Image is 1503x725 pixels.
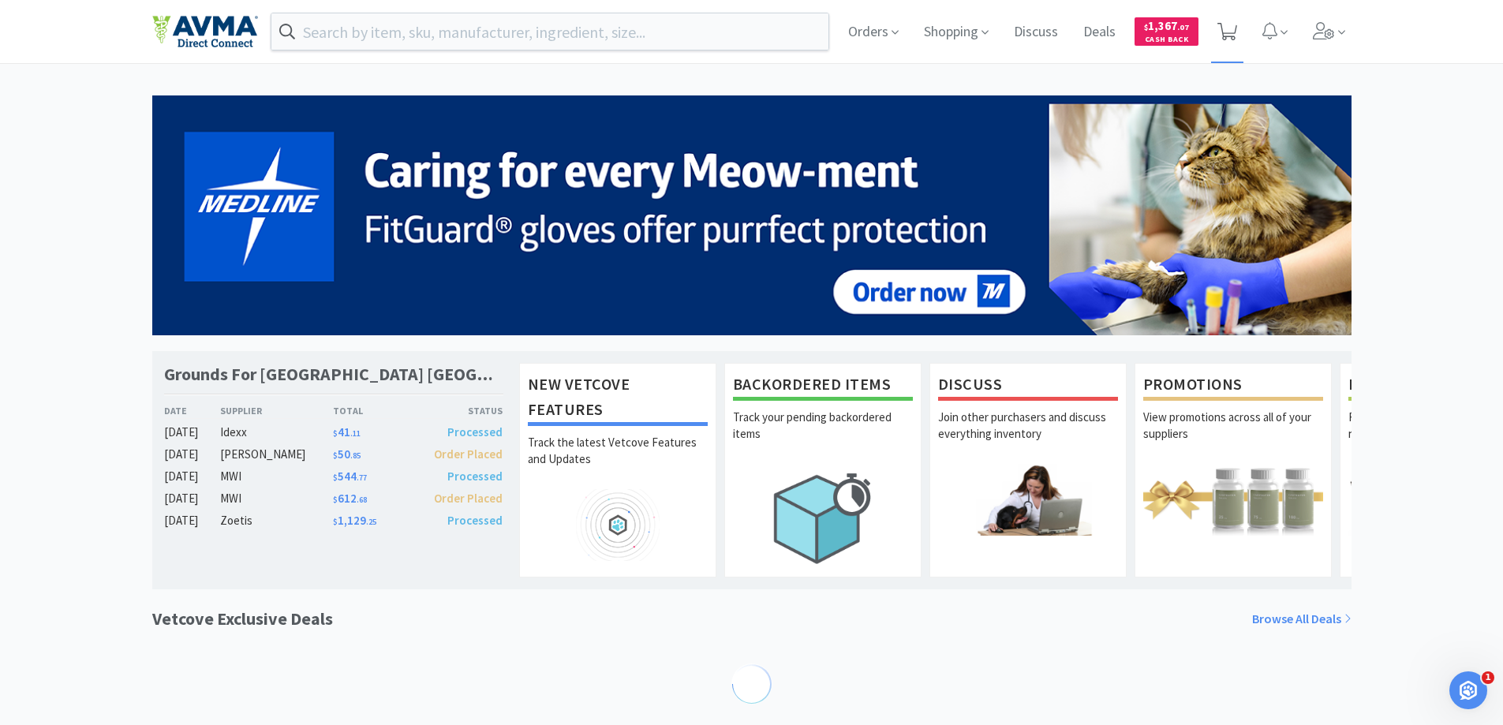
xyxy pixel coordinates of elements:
div: Zoetis [220,511,333,530]
div: MWI [220,467,333,486]
p: Track your pending backordered items [733,409,913,464]
span: Processed [447,513,503,528]
span: Processed [447,424,503,439]
span: $ [333,428,338,439]
a: [DATE]Zoetis$1,129.25Processed [164,511,503,530]
span: Order Placed [434,447,503,462]
a: [DATE]MWI$612.68Order Placed [164,489,503,508]
a: DiscussJoin other purchasers and discuss everything inventory [929,363,1127,577]
img: hero_backorders.png [733,464,913,572]
a: [DATE][PERSON_NAME]$50.85Order Placed [164,445,503,464]
a: Backordered ItemsTrack your pending backordered items [724,363,922,577]
div: MWI [220,489,333,508]
div: Supplier [220,403,333,418]
p: Track the latest Vetcove Features and Updates [528,434,708,489]
a: [DATE]Idexx$41.11Processed [164,423,503,442]
span: $ [1144,22,1148,32]
span: 1 [1482,671,1494,684]
span: . 77 [357,473,367,483]
a: [DATE]MWI$544.77Processed [164,467,503,486]
span: 41 [333,424,361,439]
div: [DATE] [164,489,221,508]
span: $ [333,450,338,461]
span: Cash Back [1144,36,1189,46]
iframe: Intercom live chat [1449,671,1487,709]
h1: Backordered Items [733,372,913,401]
h1: Grounds For [GEOGRAPHIC_DATA] [GEOGRAPHIC_DATA] [164,363,503,386]
img: hero_feature_roadmap.png [528,489,708,561]
h1: Promotions [1143,372,1323,401]
a: New Vetcove FeaturesTrack the latest Vetcove Features and Updates [519,363,716,577]
h1: New Vetcove Features [528,372,708,426]
a: Browse All Deals [1252,609,1352,630]
div: Idexx [220,423,333,442]
div: [DATE] [164,467,221,486]
div: [DATE] [164,445,221,464]
img: e4e33dab9f054f5782a47901c742baa9_102.png [152,15,258,48]
a: Deals [1077,25,1122,39]
div: [DATE] [164,511,221,530]
span: . 25 [366,517,376,527]
span: 1,129 [333,513,376,528]
a: Discuss [1008,25,1064,39]
span: . 11 [350,428,361,439]
span: . 68 [357,495,367,505]
div: Total [333,403,418,418]
span: 50 [333,447,361,462]
img: 5b85490d2c9a43ef9873369d65f5cc4c_481.png [152,95,1352,335]
div: [PERSON_NAME] [220,445,333,464]
h1: Vetcove Exclusive Deals [152,605,333,633]
p: Join other purchasers and discuss everything inventory [938,409,1118,464]
a: $1,367.07Cash Back [1135,10,1198,53]
span: 1,367 [1144,18,1189,33]
span: 544 [333,469,367,484]
a: PromotionsView promotions across all of your suppliers [1135,363,1332,577]
img: hero_discuss.png [938,464,1118,536]
h1: Discuss [938,372,1118,401]
span: $ [333,473,338,483]
img: hero_promotions.png [1143,464,1323,536]
span: . 07 [1177,22,1189,32]
span: . 85 [350,450,361,461]
div: [DATE] [164,423,221,442]
p: View promotions across all of your suppliers [1143,409,1323,464]
span: $ [333,495,338,505]
div: Date [164,403,221,418]
span: $ [333,517,338,527]
input: Search by item, sku, manufacturer, ingredient, size... [271,13,829,50]
div: Status [418,403,503,418]
span: Processed [447,469,503,484]
span: Order Placed [434,491,503,506]
span: 612 [333,491,367,506]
